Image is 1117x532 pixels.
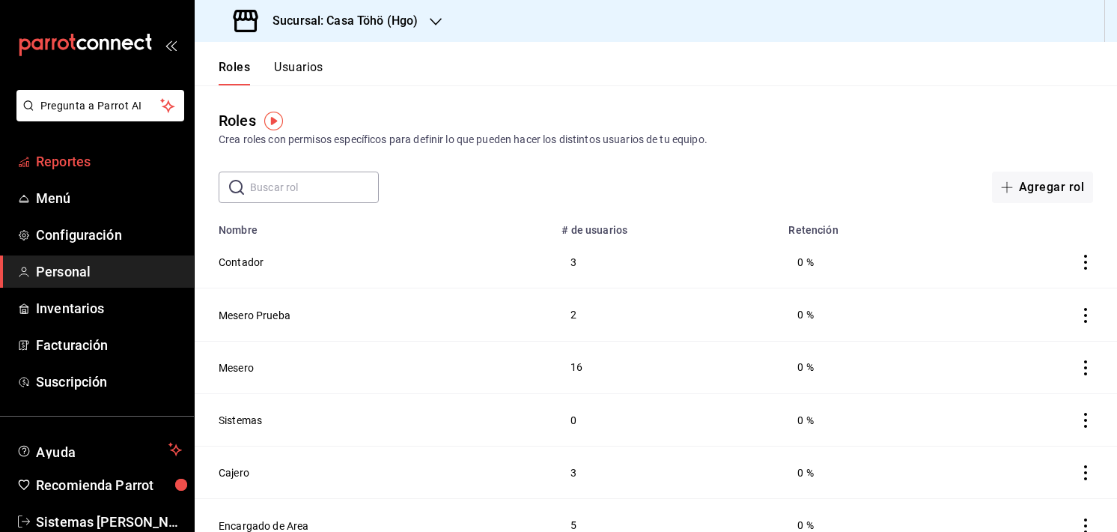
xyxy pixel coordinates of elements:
[779,215,963,236] th: Retención
[1078,413,1093,428] button: actions
[36,475,182,495] span: Recomienda Parrot
[779,288,963,341] td: 0 %
[1078,465,1093,480] button: actions
[779,341,963,393] td: 0 %
[1078,255,1093,270] button: actions
[779,447,963,499] td: 0 %
[250,172,379,202] input: Buscar rol
[219,308,290,323] button: Mesero Prueba
[36,372,182,392] span: Suscripción
[36,151,182,172] span: Reportes
[1078,360,1093,375] button: actions
[553,393,779,446] td: 0
[36,441,162,459] span: Ayuda
[10,109,184,124] a: Pregunta a Parrot AI
[219,465,249,480] button: Cajero
[16,90,184,121] button: Pregunta a Parrot AI
[36,335,182,355] span: Facturación
[261,12,418,30] h3: Sucursal: Casa Töhö (Hgo)
[274,60,323,85] button: Usuarios
[219,255,264,270] button: Contador
[219,60,323,85] div: navigation tabs
[553,447,779,499] td: 3
[195,215,553,236] th: Nombre
[219,60,250,85] button: Roles
[219,360,254,375] button: Mesero
[36,512,182,532] span: Sistemas [PERSON_NAME]
[40,98,161,114] span: Pregunta a Parrot AI
[219,109,256,132] div: Roles
[553,236,779,288] td: 3
[553,288,779,341] td: 2
[36,298,182,318] span: Inventarios
[165,39,177,51] button: open_drawer_menu
[992,172,1093,203] button: Agregar rol
[36,262,182,282] span: Personal
[779,236,963,288] td: 0 %
[779,393,963,446] td: 0 %
[553,341,779,393] td: 16
[36,225,182,245] span: Configuración
[264,112,283,130] img: Tooltip marker
[36,188,182,208] span: Menú
[553,215,779,236] th: # de usuarios
[1078,308,1093,323] button: actions
[219,132,1093,148] div: Crea roles con permisos específicos para definir lo que pueden hacer los distintos usuarios de tu...
[219,413,262,428] button: Sistemas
